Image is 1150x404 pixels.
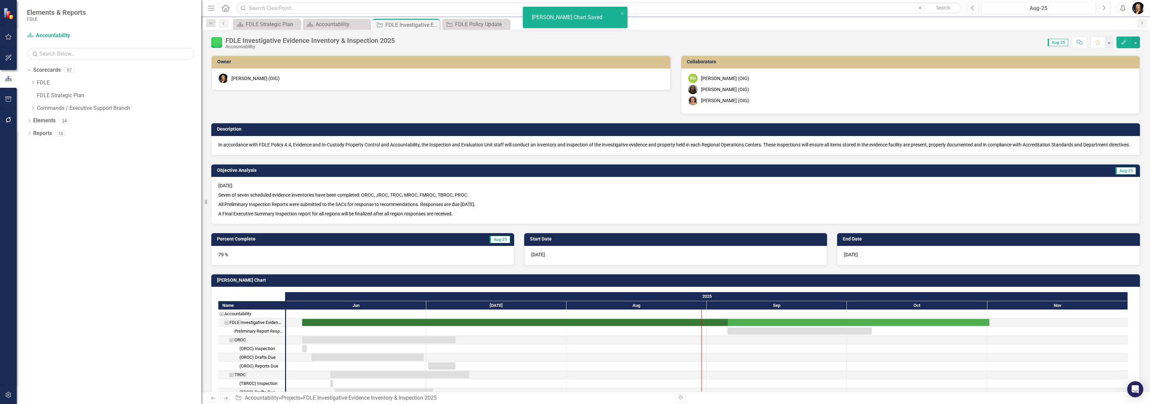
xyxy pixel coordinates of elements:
[234,371,245,379] div: TROC
[531,252,545,257] span: [DATE]
[847,301,987,310] div: Oct
[688,85,698,94] img: Morgan Miller
[218,301,285,310] div: Name
[27,48,195,60] input: Search Below...
[217,278,1137,283] h3: [PERSON_NAME] Chart
[218,344,285,353] div: (OROC) Inspection
[286,301,426,310] div: Jun
[455,20,508,28] div: FDLE Policy Update
[234,327,283,336] div: Preliminary Report Responses Due
[225,37,395,44] div: FDLE Investigative Evidence Inventory & Inspection 2025
[688,96,698,105] img: Nancy Verhine
[59,118,70,124] div: 24
[444,20,508,28] a: FDLE Policy Update
[239,362,278,371] div: (OROC) Reports Due
[302,345,307,352] div: Task: Start date: 2025-06-04 End date: 2025-06-05
[566,301,707,310] div: Aug
[1115,167,1136,175] span: Aug-25
[27,32,111,40] a: Accountability
[302,319,989,326] div: Task: Start date: 2025-06-04 End date: 2025-11-01
[843,237,1137,242] h3: End Date
[385,21,438,29] div: FDLE Investigative Evidence Inventory & Inspection 2025
[211,246,514,265] div: 79 %
[1132,2,1144,14] img: Heather Pence
[239,379,277,388] div: (TBROC) Inspection
[218,344,285,353] div: Task: Start date: 2025-06-04 End date: 2025-06-05
[286,292,1128,301] div: 2025
[218,141,1133,148] p: In accordance with FDLE Policy 4.4, Evidence and In-Custody Property Control and Accountability, ...
[219,74,228,83] img: Heather Pence
[936,5,950,10] span: Search
[218,200,1133,209] p: All Preliminary Inspection Reports were submitted to the SACs for response to recommendations. Re...
[218,379,285,388] div: (TBROC) Inspection
[218,318,285,327] div: Task: Start date: 2025-06-04 End date: 2025-11-01
[335,389,433,396] div: Task: Start date: 2025-06-11 End date: 2025-07-02
[1048,39,1068,46] span: Aug-25
[844,252,858,257] span: [DATE]
[217,168,817,173] h3: Objective Analysis
[218,362,285,371] div: Task: Start date: 2025-07-01 End date: 2025-07-07
[239,353,276,362] div: (OROC) Drafts Due
[55,131,66,136] div: 10
[926,3,960,13] button: Search
[235,20,298,28] a: FDLE Strategic Plan
[707,301,847,310] div: Sep
[239,388,275,397] div: (TROC) Drafts Due
[224,310,251,318] div: Accountability
[218,336,285,344] div: Task: Start date: 2025-06-04 End date: 2025-07-07
[27,16,86,22] small: FDLE
[218,353,285,362] div: Task: Start date: 2025-06-06 End date: 2025-06-30
[281,395,300,401] a: Projects
[236,2,962,14] input: Search ClearPoint...
[218,379,285,388] div: Task: Start date: 2025-06-10 End date: 2025-06-10
[211,37,222,48] img: Proceeding as Planned
[218,362,285,371] div: (OROC) Reports Due
[981,2,1096,14] button: Aug-25
[37,79,201,87] a: FDLE
[490,236,510,243] span: Aug-25
[229,318,283,327] div: FDLE Investigative Evidence Inventory & Inspection 2025
[217,59,667,64] h3: Owner
[316,20,368,28] div: Accountability
[987,301,1128,310] div: Nov
[217,237,407,242] h3: Percent Complete
[426,301,566,310] div: Jul
[530,237,824,242] h3: Start Date
[1127,381,1143,397] div: Open Intercom Messenger
[218,353,285,362] div: (OROC) Drafts Due
[218,336,285,344] div: OROC
[428,362,455,369] div: Task: Start date: 2025-07-01 End date: 2025-07-07
[231,75,280,82] div: [PERSON_NAME] (OIG)
[64,67,75,73] div: 67
[330,380,333,387] div: Task: Start date: 2025-06-10 End date: 2025-06-10
[218,327,285,336] div: Preliminary Report Responses Due
[218,327,285,336] div: Task: Start date: 2025-09-05 End date: 2025-10-06
[33,117,56,125] a: Elements
[218,209,1133,217] p: A Final Executive Summary Inspection report for all regions will be finalized after all region re...
[218,371,285,379] div: Task: Start date: 2025-06-10 End date: 2025-07-10
[218,371,285,379] div: TROC
[217,127,1137,132] h3: Description
[37,105,201,112] a: Commands / Executive Support Branch
[312,354,424,361] div: Task: Start date: 2025-06-06 End date: 2025-06-30
[218,388,285,397] div: Task: Start date: 2025-06-11 End date: 2025-07-02
[33,130,52,137] a: Reports
[305,20,368,28] a: Accountability
[218,190,1133,200] p: Seven of seven scheduled evidence inventories have been completed: OROC, JROC, TROC, MROC, FMROC,...
[27,8,86,16] span: Elements & Reports
[225,44,395,49] div: Accountability
[239,344,275,353] div: (OROC) Inspection
[235,394,670,402] div: » »
[701,75,749,82] div: [PERSON_NAME] (OIG)
[302,336,455,343] div: Task: Start date: 2025-06-04 End date: 2025-07-07
[688,74,698,83] div: BH
[727,328,872,335] div: Task: Start date: 2025-09-05 End date: 2025-10-06
[33,66,61,74] a: Scorecards
[245,395,279,401] a: Accountability
[330,371,469,378] div: Task: Start date: 2025-06-10 End date: 2025-07-10
[532,14,604,21] div: [PERSON_NAME] Chart Saved
[218,310,285,318] div: Accountability
[218,318,285,327] div: FDLE Investigative Evidence Inventory & Inspection 2025
[701,86,749,93] div: [PERSON_NAME] (OIG)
